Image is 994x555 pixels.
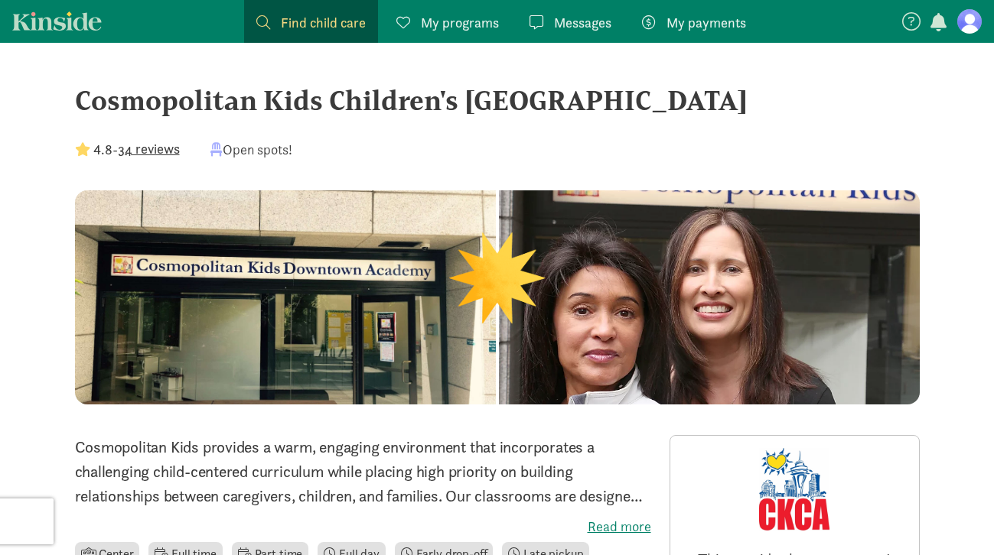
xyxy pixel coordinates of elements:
img: Provider logo [759,448,829,531]
p: Cosmopolitan Kids provides a warm, engaging environment that incorporates a challenging child-cen... [75,435,651,508]
span: Messages [554,12,611,33]
span: My payments [666,12,746,33]
span: Find child care [281,12,366,33]
div: Cosmopolitan Kids Children's [GEOGRAPHIC_DATA] [75,80,920,121]
a: Kinside [12,11,102,31]
div: Open spots! [210,139,292,160]
label: Read more [75,518,651,536]
span: My programs [421,12,499,33]
strong: 4.8 [93,141,112,158]
div: - [75,139,180,160]
button: 34 reviews [118,138,180,159]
